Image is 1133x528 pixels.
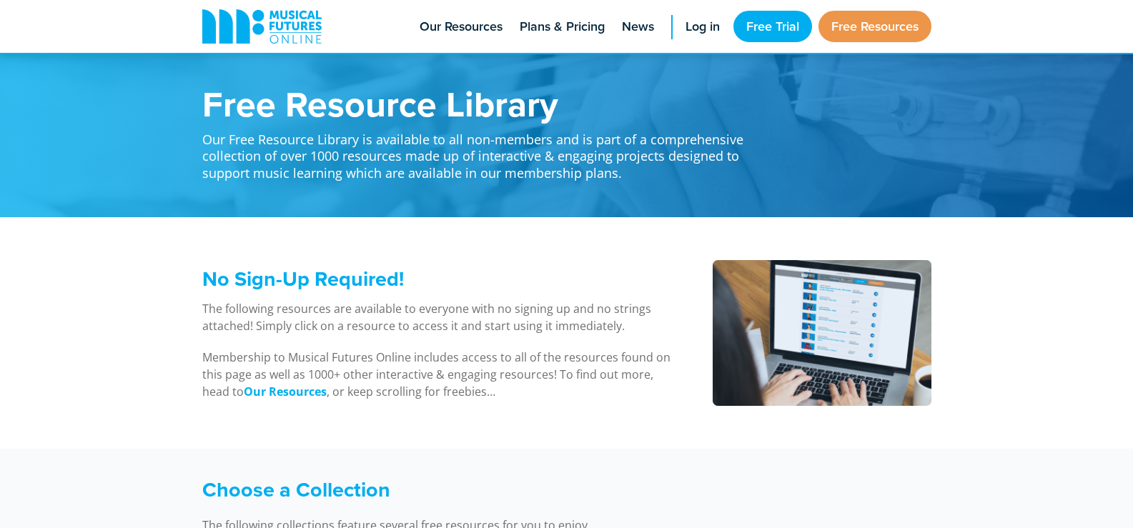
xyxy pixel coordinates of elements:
[622,17,654,36] span: News
[202,264,404,294] span: No Sign-Up Required!
[686,17,720,36] span: Log in
[733,11,812,42] a: Free Trial
[244,384,327,400] a: Our Resources
[520,17,605,36] span: Plans & Pricing
[202,121,760,181] p: Our Free Resource Library is available to all non-members and is part of a comprehensive collecti...
[202,86,760,121] h1: Free Resource Library
[420,17,503,36] span: Our Resources
[202,477,760,502] h3: Choose a Collection
[818,11,931,42] a: Free Resources
[202,349,676,400] p: Membership to Musical Futures Online includes access to all of the resources found on this page a...
[202,300,676,334] p: The following resources are available to everyone with no signing up and no strings attached! Sim...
